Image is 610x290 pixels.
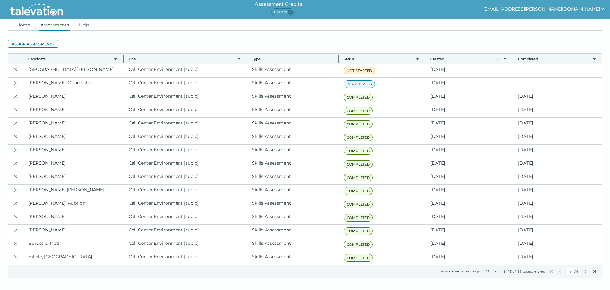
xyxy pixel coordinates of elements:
clr-dg-cell: [DATE] [513,145,602,158]
cds-icon: Open [13,67,18,72]
clr-dg-cell: Hillole, [GEOGRAPHIC_DATA] [23,251,124,265]
clr-dg-cell: Call Center Environment [audio] [124,158,247,171]
button: Last Page [592,269,597,274]
clr-dg-cell: Skills Assessment [247,91,339,104]
clr-dg-cell: [DATE] [513,238,602,251]
span: COMPLETED [344,201,373,208]
input: Current Page [567,268,574,275]
span: COMPLETED [344,160,373,168]
span: COMPLETED [344,187,373,195]
span: Type [252,56,333,61]
clr-dg-cell: Skills Assessment [247,118,339,131]
clr-dg-cell: [DATE] [425,145,513,158]
span: COMPLETED [344,107,373,115]
h6: Assessment Credits [254,1,302,8]
button: Open [12,146,19,153]
clr-dg-cell: [DATE] [425,251,513,265]
button: Open [12,239,19,247]
clr-dg-cell: [DATE] [425,198,513,211]
cds-icon: Open [13,107,18,112]
clr-dg-cell: [PERSON_NAME] [23,131,124,144]
clr-dg-cell: Skills Assessment [247,171,339,184]
clr-dg-cell: [DATE] [425,158,513,171]
span: COMPLETED [344,241,373,248]
cds-icon: Open [13,201,18,206]
cds-icon: Open [13,81,18,86]
clr-dg-cell: [PERSON_NAME] [23,158,124,171]
clr-dg-cell: [DATE] [513,211,602,224]
span: COMPLETED [344,254,373,262]
cds-icon: Open [13,121,18,126]
span: NOT STARTED [344,67,375,74]
clr-dg-cell: Call Center Environment [audio] [124,198,247,211]
clr-dg-cell: [DATE] [513,158,602,171]
span: Total Pages [576,269,579,274]
clr-dg-cell: [DATE] [513,91,602,104]
clr-dg-cell: [PERSON_NAME] [23,211,124,224]
button: Open [12,199,19,207]
span: COMPLETED [344,147,373,155]
clr-dg-cell: Skills Assessment [247,198,339,211]
button: Open [12,173,19,180]
img: Talevation_Logo_Transparent_white.png [8,2,66,18]
clr-dg-cell: Call Center Environment [audio] [124,78,247,91]
cds-icon: Open [13,241,18,246]
div: / [549,268,597,275]
clr-dg-cell: Skills Assessment [247,104,339,117]
clr-dg-cell: [DATE] [513,185,602,198]
clr-dg-cell: Skills Assessment [247,158,339,171]
span: COMPLETED [344,174,373,181]
cds-icon: Open [13,134,18,139]
button: Open [12,186,19,194]
cds-icon: Open [13,147,18,152]
clr-dg-cell: Skills Assessment [247,78,339,91]
button: Column resize handle [511,52,515,66]
clr-dg-cell: Call Center Environment [audio] [124,64,247,77]
clr-dg-cell: [DATE] [425,171,513,184]
cds-icon: Open [13,254,18,259]
button: Open [12,79,19,87]
button: show user actions [483,5,605,13]
clr-dg-cell: Call Center Environment [audio] [124,185,247,198]
clr-dg-cell: Call Center Environment [audio] [124,91,247,104]
button: Open [12,159,19,167]
button: Open [12,66,19,73]
clr-dg-cell: [DATE] [425,131,513,144]
button: Assign assessments [8,40,58,48]
button: Previous Page [558,269,563,274]
clr-dg-cell: [DATE] [425,64,513,77]
button: Open [12,253,19,260]
clr-dg-cell: [PERSON_NAME] [23,171,124,184]
clr-dg-cell: [DATE] [425,91,513,104]
clr-dg-cell: [PERSON_NAME] [23,118,124,131]
clr-dg-cell: [PERSON_NAME] [23,104,124,117]
span: COMPLETED [344,94,373,101]
cds-icon: Open [13,94,18,99]
clr-dg-cell: [PERSON_NAME] [23,145,124,158]
span: COMPLETED [344,120,373,128]
button: Open [12,213,19,220]
clr-dg-cell: [DATE] [425,225,513,238]
clr-dg-cell: [DATE] [513,251,602,265]
clr-dg-cell: Call Center Environment [audio] [124,238,247,251]
span: 3 [288,10,293,15]
button: Next Page [583,269,588,274]
a: Home [15,19,31,31]
clr-dg-cell: Skills Assessment [247,238,339,251]
clr-dg-cell: [DATE] [425,78,513,91]
clr-dg-cell: Call Center Environment [audio] [124,225,247,238]
button: First Page [549,269,554,274]
cds-icon: Open [13,161,18,166]
clr-dg-cell: Call Center Environment [audio] [124,131,247,144]
button: Open [12,106,19,113]
clr-dg-cell: [DATE] [513,118,602,131]
button: Open [12,119,19,127]
span: COMPLETED [344,227,373,235]
clr-dg-cell: [DATE] [425,211,513,224]
cds-icon: Open [13,214,18,219]
clr-dg-cell: [PERSON_NAME] [23,91,124,104]
button: Column resize handle [245,52,249,66]
button: Title [129,56,235,61]
button: Completed [518,56,590,61]
button: Open [12,92,19,100]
